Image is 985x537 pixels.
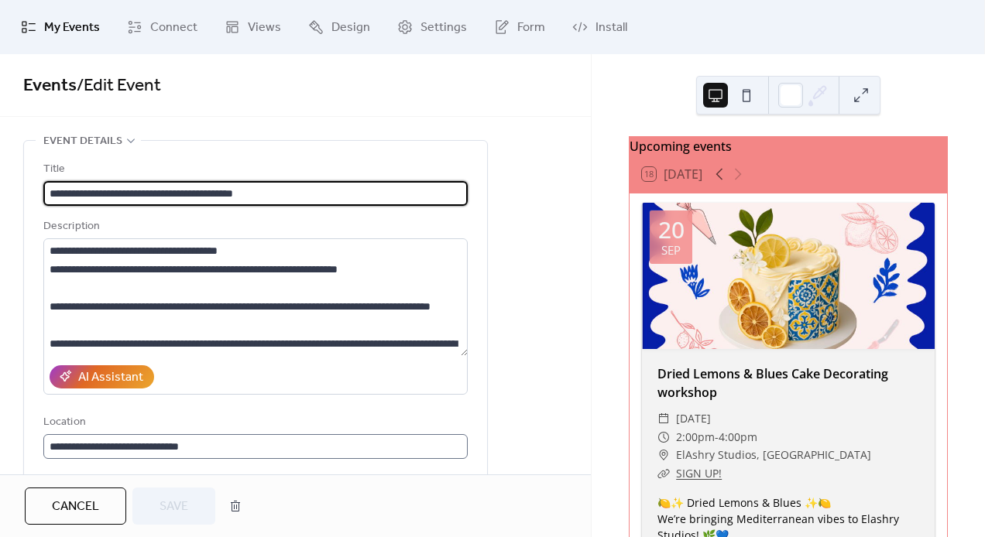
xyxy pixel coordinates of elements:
span: Design [331,19,370,37]
a: Events [23,69,77,103]
div: ​ [657,464,670,483]
span: 2:00pm [676,428,715,446]
span: Connect [150,19,197,37]
a: Connect [115,6,209,48]
span: Cancel [52,498,99,516]
a: My Events [9,6,112,48]
a: Settings [386,6,479,48]
div: ​ [657,409,670,428]
div: Title [43,160,465,179]
span: My Events [44,19,100,37]
a: Design [297,6,382,48]
span: ElAshry Studios, [GEOGRAPHIC_DATA] [676,446,871,464]
div: AI Assistant [78,368,143,387]
a: SIGN UP! [676,466,722,481]
span: Link to Google Maps [62,471,160,490]
span: / Edit Event [77,69,161,103]
div: ​ [657,446,670,464]
span: Views [248,19,281,37]
div: Upcoming events [630,137,947,156]
span: Event details [43,132,122,151]
span: [DATE] [676,409,711,428]
a: Dried Lemons & Blues Cake Decorating workshop [657,365,888,401]
span: Install [595,19,627,37]
span: - [715,428,719,446]
div: ​ [657,428,670,446]
a: Form [482,6,557,48]
button: Cancel [25,487,126,525]
div: Location [43,413,465,432]
span: Settings [420,19,467,37]
a: Views [213,6,293,48]
div: 20 [658,218,685,241]
div: Sep [661,245,681,256]
a: Install [561,6,639,48]
span: 4:00pm [719,428,757,446]
span: Form [517,19,545,37]
div: Description [43,217,465,236]
button: AI Assistant [50,365,154,388]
